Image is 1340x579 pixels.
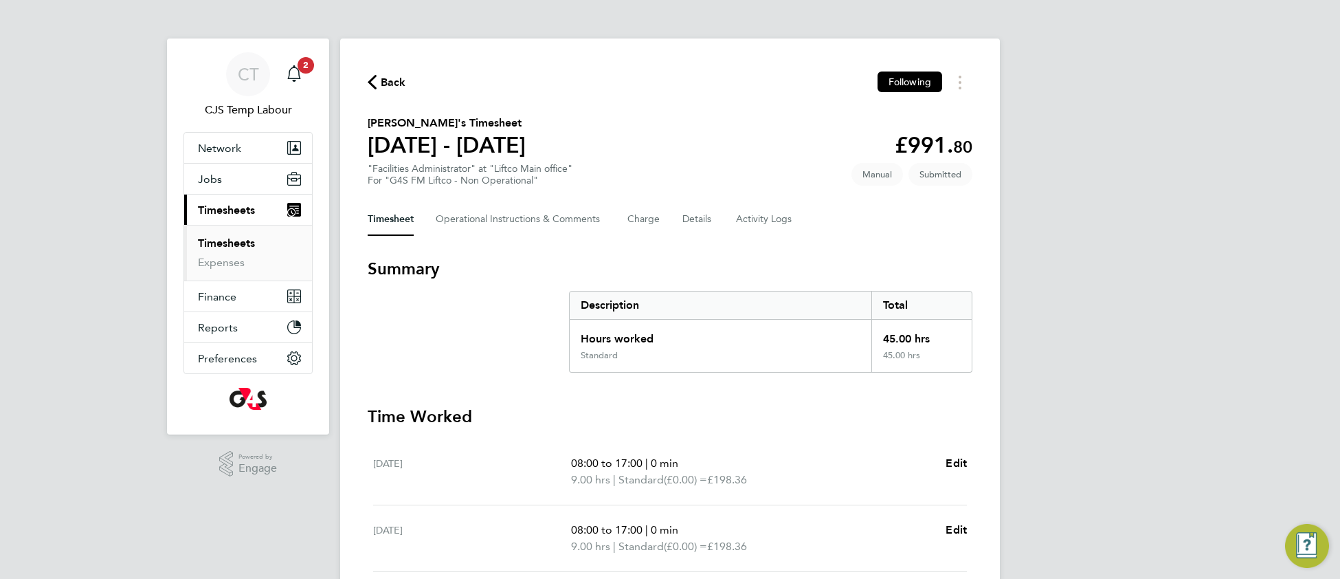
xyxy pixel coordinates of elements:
button: Engage Resource Center [1285,524,1329,568]
span: (£0.00) = [664,473,707,486]
div: Standard [581,350,618,361]
span: CJS Temp Labour [183,102,313,118]
span: Standard [618,538,664,555]
div: Timesheets [184,225,312,281]
span: Powered by [238,451,277,463]
button: Following [878,72,942,92]
div: "Facilities Administrator" at "Liftco Main office" [368,163,572,186]
span: Network [198,142,241,155]
span: 0 min [651,457,678,470]
h2: [PERSON_NAME]'s Timesheet [368,115,526,131]
span: 9.00 hrs [571,540,610,553]
span: | [645,457,648,470]
span: 9.00 hrs [571,473,610,486]
span: £198.36 [707,540,747,553]
span: Reports [198,321,238,334]
span: Jobs [198,173,222,186]
button: Preferences [184,343,312,373]
span: 2 [298,57,314,74]
h3: Time Worked [368,406,972,428]
img: g4s-logo-retina.png [230,388,267,410]
span: Following [889,76,931,88]
span: This timesheet is Submitted. [908,163,972,186]
a: Edit [946,455,967,472]
h1: [DATE] - [DATE] [368,131,526,159]
a: Powered byEngage [219,451,278,477]
span: 0 min [651,523,678,536]
div: [DATE] [373,455,571,488]
button: Timesheet [368,203,414,236]
span: Edit [946,523,967,536]
span: Standard [618,472,664,488]
span: 08:00 to 17:00 [571,457,643,470]
span: Engage [238,463,277,474]
div: For "G4S FM Liftco - Non Operational" [368,175,572,186]
button: Charge [627,203,660,236]
button: Operational Instructions & Comments [436,203,605,236]
span: Preferences [198,352,257,365]
div: Description [570,292,871,319]
span: | [645,523,648,536]
button: Reports [184,312,312,342]
a: CTCJS Temp Labour [183,52,313,118]
span: 80 [953,137,972,157]
h3: Summary [368,258,972,280]
div: [DATE] [373,522,571,555]
button: Finance [184,281,312,312]
span: Timesheets [198,204,255,217]
div: Total [871,292,972,319]
nav: Main navigation [167,39,329,435]
button: Activity Logs [736,203,794,236]
span: 08:00 to 17:00 [571,523,643,536]
span: (£0.00) = [664,540,707,553]
button: Details [682,203,714,236]
a: Edit [946,522,967,538]
span: CT [238,65,259,83]
div: Hours worked [570,320,871,350]
button: Network [184,133,312,163]
span: | [613,473,616,486]
div: 45.00 hrs [871,320,972,350]
div: Summary [569,291,972,373]
span: Edit [946,457,967,470]
app-decimal: £991. [895,132,972,158]
a: Expenses [198,256,245,269]
a: 2 [280,52,308,96]
div: 45.00 hrs [871,350,972,372]
button: Timesheets [184,195,312,225]
button: Back [368,74,406,91]
span: Back [381,74,406,91]
button: Jobs [184,164,312,194]
span: This timesheet was manually created. [851,163,903,186]
span: £198.36 [707,473,747,486]
span: Finance [198,290,236,303]
a: Timesheets [198,237,255,250]
a: Go to home page [183,388,313,410]
button: Timesheets Menu [948,72,972,93]
span: | [613,540,616,553]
